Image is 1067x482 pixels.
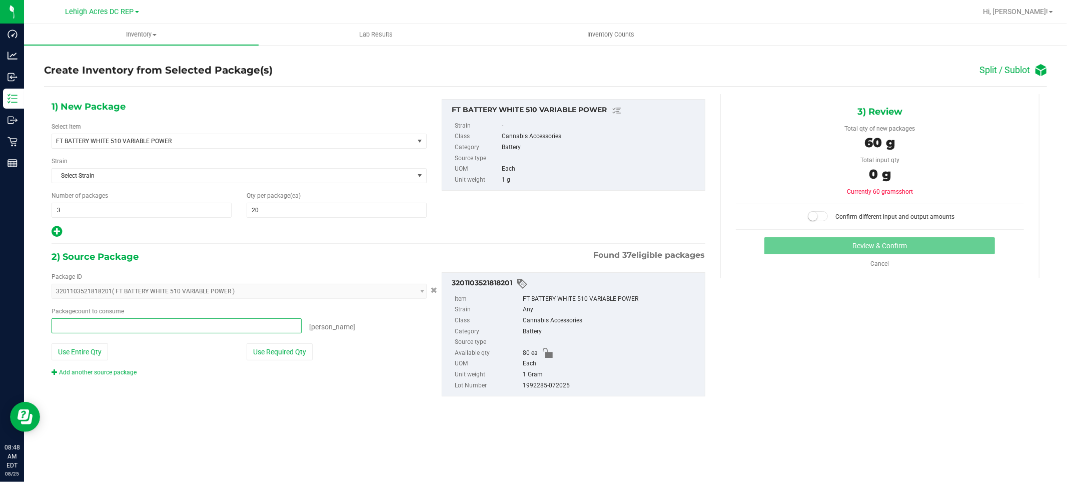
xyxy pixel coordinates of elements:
span: 2) Source Package [52,249,139,264]
div: 1 g [502,175,700,186]
span: Hi, [PERSON_NAME]! [983,8,1048,16]
a: Inventory [24,24,259,45]
label: Category [455,326,521,337]
span: 80 ea [523,348,538,359]
inline-svg: Inventory [8,94,18,104]
label: UOM [455,358,521,369]
label: Class [455,131,500,142]
label: Select Item [52,122,81,131]
button: Review & Confirm [764,237,995,254]
inline-svg: Dashboard [8,29,18,39]
span: Lehigh Acres DC REP [66,8,134,16]
span: 37 [623,250,632,260]
label: Item [455,294,521,305]
label: Category [455,142,500,153]
span: Package to consume [52,308,124,315]
div: 3201103521818201 [452,278,700,290]
span: Found eligible packages [594,249,705,261]
p: 08:48 AM EDT [5,443,20,470]
input: 20 [247,203,426,217]
a: Lab Results [259,24,493,45]
inline-svg: Outbound [8,115,18,125]
a: Inventory Counts [493,24,728,45]
div: Battery [502,142,700,153]
div: Any [523,304,700,315]
label: Source type [455,337,521,348]
label: Unit weight [455,369,521,380]
span: Inventory Counts [574,30,648,39]
label: Unit weight [455,175,500,186]
span: [PERSON_NAME] [309,323,355,331]
div: 1 Gram [523,369,700,380]
label: Strain [455,304,521,315]
p: 08/25 [5,470,20,477]
div: Each [523,358,700,369]
label: Available qty [455,348,521,359]
span: Inventory [24,30,259,39]
span: Number of packages [52,192,108,199]
span: Package ID [52,273,82,280]
iframe: Resource center [10,402,40,432]
span: short [899,188,913,195]
span: Select Strain [52,169,414,183]
span: select [414,169,426,183]
span: select [414,134,426,148]
span: Qty per package [247,192,301,199]
label: UOM [455,164,500,175]
div: Cannabis Accessories [502,131,700,142]
input: 3 [52,203,231,217]
div: 1992285-072025 [523,380,700,391]
span: 1) New Package [52,99,126,114]
button: Use Required Qty [247,343,313,360]
inline-svg: Reports [8,158,18,168]
button: Cancel button [428,283,440,297]
span: Confirm different input and output amounts [835,213,954,220]
span: 3) Review [857,104,902,119]
label: Class [455,315,521,326]
span: Total qty of new packages [844,125,915,132]
div: - [502,121,700,132]
div: FT BATTERY WHITE 510 VARIABLE POWER [452,105,700,117]
div: FT BATTERY WHITE 510 VARIABLE POWER [523,294,700,305]
label: Strain [455,121,500,132]
a: Add another source package [52,369,137,376]
span: 60 g [864,135,895,151]
label: Lot Number [455,380,521,391]
label: Strain [52,157,68,166]
div: Each [502,164,700,175]
h4: Create Inventory from Selected Package(s) [44,63,273,78]
span: FT BATTERY WHITE 510 VARIABLE POWER [56,138,395,145]
span: Currently 60 grams [847,188,913,195]
label: Source type [455,153,500,164]
h4: Split / Sublot [979,65,1030,75]
span: count [75,308,91,315]
inline-svg: Inbound [8,72,18,82]
inline-svg: Analytics [8,51,18,61]
inline-svg: Retail [8,137,18,147]
span: (ea) [290,192,301,199]
div: Cannabis Accessories [523,315,700,326]
span: Add new output [52,230,62,237]
span: 0 g [869,166,891,182]
div: Battery [523,326,700,337]
button: Use Entire Qty [52,343,108,360]
span: Lab Results [346,30,406,39]
a: Cancel [870,260,889,267]
span: Total input qty [860,157,899,164]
